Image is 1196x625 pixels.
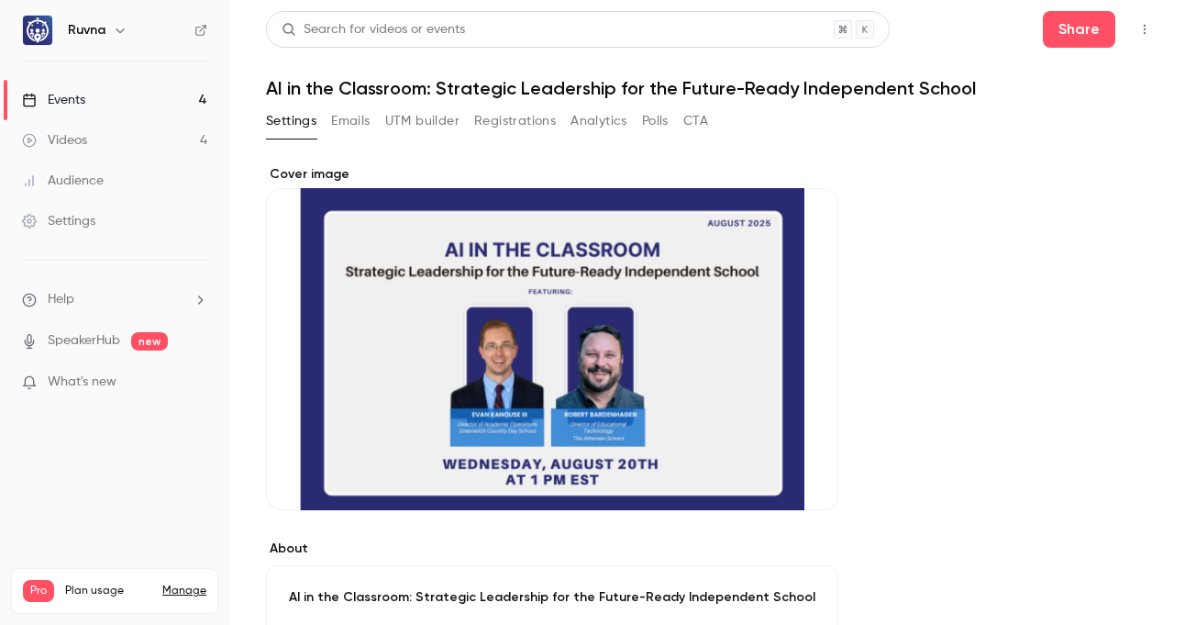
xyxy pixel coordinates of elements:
[22,172,104,190] div: Audience
[48,331,120,351] a: SpeakerHub
[570,106,627,136] button: Analytics
[642,106,669,136] button: Polls
[22,91,85,109] div: Events
[787,459,824,496] button: cover-image
[1043,11,1115,48] button: Share
[23,602,58,619] p: Videos
[174,602,206,619] p: / 150
[266,77,1159,99] h1: AI in the Classroom: Strategic Leadership for the Future-Ready Independent School
[683,106,708,136] button: CTA
[185,374,207,391] iframe: Noticeable Trigger
[282,20,465,39] div: Search for videos or events
[289,588,815,607] p: AI in the Classroom: Strategic Leadership for the Future-Ready Independent School
[266,165,838,510] section: Cover image
[22,290,207,309] li: help-dropdown-opener
[331,106,370,136] button: Emails
[174,605,181,616] span: 4
[22,131,87,150] div: Videos
[385,106,460,136] button: UTM builder
[48,290,74,309] span: Help
[23,580,54,602] span: Pro
[162,584,206,598] a: Manage
[23,16,52,45] img: Ruvna
[48,373,116,392] span: What's new
[65,584,151,598] span: Plan usage
[131,332,168,351] span: new
[474,106,556,136] button: Registrations
[68,21,105,39] h6: Ruvna
[22,212,95,230] div: Settings
[266,165,838,184] label: Cover image
[266,540,838,558] label: About
[266,106,316,136] button: Settings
